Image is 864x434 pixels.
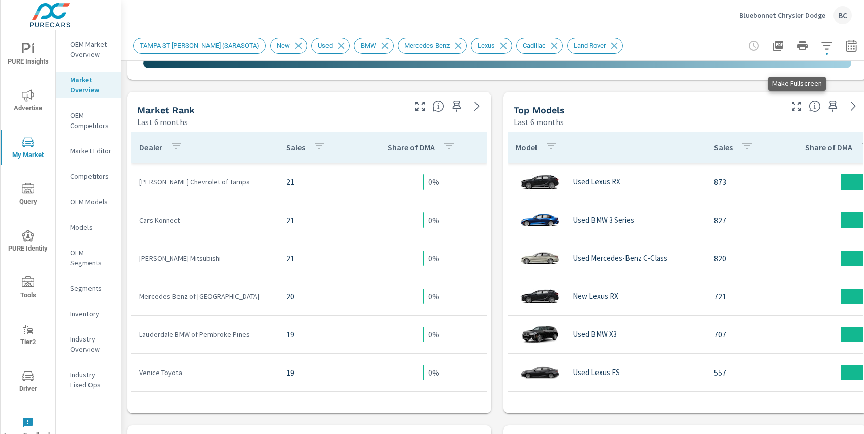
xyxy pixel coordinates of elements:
[4,230,52,255] span: PURE Identity
[139,329,270,339] p: Lauderdale BMW of Pembroke Pines
[432,100,444,112] span: Market Rank shows you how dealerships rank, in terms of sales, against other dealerships nationwi...
[286,366,351,379] p: 19
[714,214,769,226] p: 827
[573,292,618,301] p: New Lexus RX
[4,89,52,114] span: Advertise
[520,167,560,197] img: glamour
[739,11,825,20] p: Bluebonnet Chrysler Dodge
[4,183,52,208] span: Query
[139,177,270,187] p: [PERSON_NAME] Chevrolet of Tampa
[809,100,821,112] span: Find the biggest opportunities within your model lineup nationwide. [Source: Market registration ...
[286,328,351,340] p: 19
[70,171,112,181] p: Competitors
[286,142,305,152] p: Sales
[56,37,121,62] div: OEM Market Overview
[70,146,112,156] p: Market Editor
[270,38,307,54] div: New
[573,215,634,225] p: Used BMW 3 Series
[428,366,439,379] p: 0%
[388,142,435,152] p: Share of DMA
[398,38,467,54] div: Mercedes-Benz
[70,75,112,95] p: Market Overview
[398,42,456,49] span: Mercedes-Benz
[520,205,560,235] img: glamour
[137,116,188,128] p: Last 6 months
[56,367,121,392] div: Industry Fixed Ops
[311,38,350,54] div: Used
[139,367,270,378] p: Venice Toyota
[286,252,351,264] p: 21
[56,108,121,133] div: OEM Competitors
[286,214,351,226] p: 21
[714,328,769,340] p: 707
[70,247,112,268] p: OEM Segments
[514,105,565,115] h5: Top Models
[137,105,195,115] h5: Market Rank
[428,252,439,264] p: 0%
[714,176,769,188] p: 873
[471,42,501,49] span: Lexus
[70,308,112,319] p: Inventory
[70,197,112,207] p: OEM Models
[4,276,52,301] span: Tools
[139,215,270,225] p: Cars Konnect
[139,142,162,152] p: Dealer
[4,323,52,348] span: Tier2
[573,177,620,187] p: Used Lexus RX
[4,136,52,161] span: My Market
[825,98,841,114] span: Save this to your personalized report
[516,38,563,54] div: Cadillac
[4,43,52,68] span: PURE Insights
[4,370,52,395] span: Driver
[714,142,733,152] p: Sales
[805,142,852,152] p: Share of DMA
[271,42,296,49] span: New
[520,357,560,388] img: glamour
[56,72,121,98] div: Market Overview
[714,366,769,379] p: 557
[469,98,485,114] a: See more details in report
[139,253,270,263] p: [PERSON_NAME] Mitsubishi
[70,110,112,131] p: OEM Competitors
[56,245,121,270] div: OEM Segments
[768,36,788,56] button: "Export Report to PDF"
[520,319,560,350] img: glamour
[471,38,512,54] div: Lexus
[714,252,769,264] p: 820
[412,98,428,114] button: Make Fullscreen
[56,331,121,357] div: Industry Overview
[845,98,861,114] a: See more details in report
[449,98,465,114] span: Save this to your personalized report
[428,290,439,302] p: 0%
[516,142,537,152] p: Model
[567,38,623,54] div: Land Rover
[70,222,112,232] p: Models
[70,283,112,293] p: Segments
[428,176,439,188] p: 0%
[70,369,112,390] p: Industry Fixed Ops
[286,290,351,302] p: 20
[714,290,769,302] p: 721
[354,42,382,49] span: BMW
[514,116,564,128] p: Last 6 months
[139,291,270,301] p: Mercedes-Benz of [GEOGRAPHIC_DATA]
[520,281,560,312] img: glamour
[817,36,837,56] button: Apply Filters
[517,42,552,49] span: Cadillac
[56,169,121,184] div: Competitors
[134,42,265,49] span: TAMPA ST [PERSON_NAME] (SARASOTA)
[56,194,121,209] div: OEM Models
[520,243,560,273] img: glamour
[833,6,852,24] div: BC
[573,368,620,377] p: Used Lexus ES
[354,38,394,54] div: BMW
[56,281,121,296] div: Segments
[568,42,612,49] span: Land Rover
[428,328,439,340] p: 0%
[312,42,339,49] span: Used
[841,36,861,56] button: Select Date Range
[573,330,617,339] p: Used BMW X3
[428,214,439,226] p: 0%
[70,39,112,59] p: OEM Market Overview
[56,143,121,159] div: Market Editor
